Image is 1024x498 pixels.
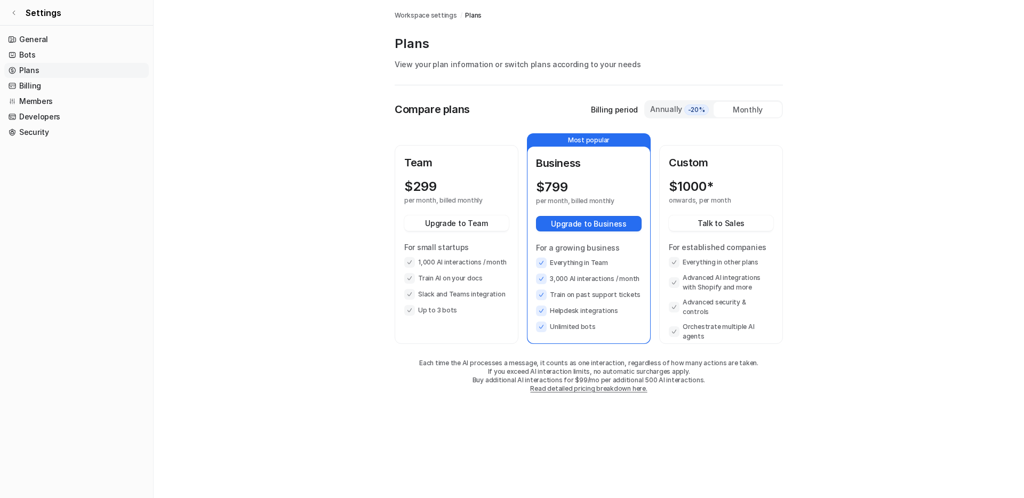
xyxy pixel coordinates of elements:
[527,134,650,147] p: Most popular
[404,273,509,284] li: Train AI on your docs
[4,63,149,78] a: Plans
[404,242,509,253] p: For small startups
[395,59,783,70] p: View your plan information or switch plans according to your needs
[669,257,773,268] li: Everything in other plans
[536,274,642,284] li: 3,000 AI interactions / month
[4,94,149,109] a: Members
[404,155,509,171] p: Team
[536,306,642,316] li: Helpdesk integrations
[536,155,642,171] p: Business
[669,298,773,317] li: Advanced security & controls
[536,180,568,195] p: $ 799
[395,367,783,376] p: If you exceed AI interaction limits, no automatic surcharges apply.
[4,78,149,93] a: Billing
[26,6,61,19] span: Settings
[669,179,714,194] p: $ 1000*
[395,359,783,367] p: Each time the AI processes a message, it counts as one interaction, regardless of how many action...
[404,305,509,316] li: Up to 3 bots
[669,196,754,205] p: onwards, per month
[669,155,773,171] p: Custom
[536,216,642,231] button: Upgrade to Business
[536,197,622,205] p: per month, billed monthly
[536,322,642,332] li: Unlimited bots
[404,257,509,268] li: 1,000 AI interactions / month
[530,384,647,392] a: Read detailed pricing breakdown here.
[4,32,149,47] a: General
[536,258,642,268] li: Everything in Team
[684,105,709,115] span: -20%
[4,47,149,62] a: Bots
[395,376,783,384] p: Buy additional AI interactions for $99/mo per additional 500 AI interactions.
[714,102,782,117] div: Monthly
[591,104,638,115] p: Billing period
[395,11,457,20] a: Workspace settings
[465,11,482,20] a: Plans
[404,215,509,231] button: Upgrade to Team
[4,125,149,140] a: Security
[460,11,462,20] span: /
[536,290,642,300] li: Train on past support tickets
[395,101,470,117] p: Compare plans
[404,196,490,205] p: per month, billed monthly
[650,103,709,115] div: Annually
[669,273,773,292] li: Advanced AI integrations with Shopify and more
[395,35,783,52] p: Plans
[669,215,773,231] button: Talk to Sales
[404,179,437,194] p: $ 299
[669,322,773,341] li: Orchestrate multiple AI agents
[536,242,642,253] p: For a growing business
[4,109,149,124] a: Developers
[404,289,509,300] li: Slack and Teams integration
[669,242,773,253] p: For established companies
